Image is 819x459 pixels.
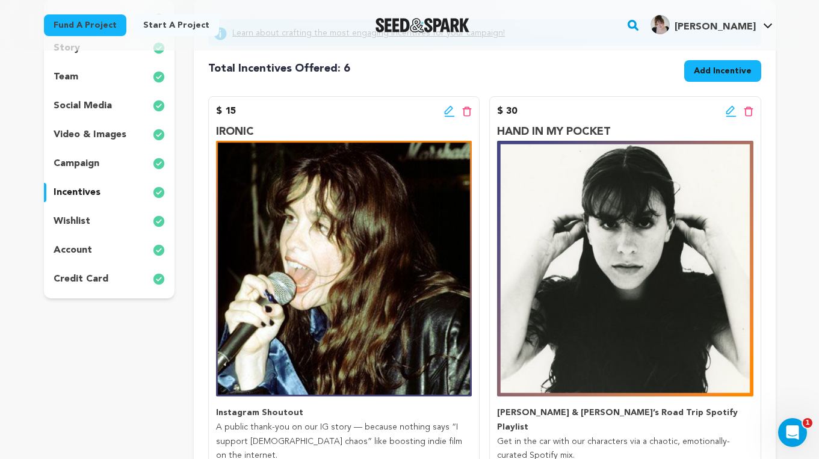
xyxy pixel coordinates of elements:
a: Katya K.'s Profile [648,13,775,34]
img: check-circle-full.svg [153,156,165,171]
button: social media [44,96,175,116]
span: Add Incentive [694,65,752,77]
img: incentive [497,141,753,396]
h4: 6 [208,60,350,77]
p: wishlist [54,214,90,229]
img: check-circle-full.svg [153,185,165,200]
p: account [54,243,92,257]
iframe: Intercom live chat [778,418,807,447]
img: check-circle-full.svg [153,128,165,142]
a: Start a project [134,14,219,36]
img: check-circle-full.svg [153,272,165,286]
p: $ 15 [216,104,236,119]
button: credit card [44,270,175,289]
p: campaign [54,156,99,171]
img: incentive [216,141,472,396]
button: video & images [44,125,175,144]
p: video & images [54,128,126,142]
p: $ 30 [497,104,517,119]
p: HAND IN MY POCKET [497,123,753,141]
span: Total Incentives Offered: [208,63,341,74]
a: Seed&Spark Homepage [376,18,470,32]
img: check-circle-full.svg [153,99,165,113]
img: Seed&Spark Logo Dark Mode [376,18,470,32]
strong: [PERSON_NAME] & [PERSON_NAME]’s Road Trip Spotify Playlist [497,408,738,431]
p: team [54,70,78,84]
p: IRONIC [216,123,472,141]
a: Fund a project [44,14,126,36]
span: [PERSON_NAME] [675,22,756,32]
button: account [44,241,175,260]
img: check-circle-full.svg [153,243,165,257]
p: incentives [54,185,100,200]
button: incentives [44,183,175,202]
img: check-circle-full.svg [153,214,165,229]
img: check-circle-full.svg [153,70,165,84]
div: Katya K.'s Profile [651,15,756,34]
strong: Instagram Shoutout [216,408,303,417]
button: team [44,67,175,87]
button: wishlist [44,212,175,231]
button: Add Incentive [684,60,761,82]
span: 1 [803,418,812,428]
button: campaign [44,154,175,173]
span: Katya K.'s Profile [648,13,775,38]
p: credit card [54,272,108,286]
p: social media [54,99,112,113]
img: d1c5c6e43098ef0c.jpg [651,15,670,34]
